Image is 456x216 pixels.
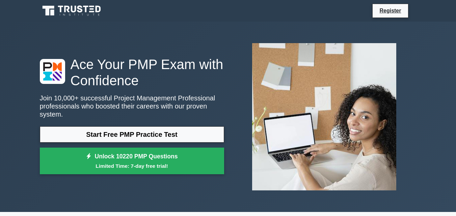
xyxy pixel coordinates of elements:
[40,56,224,89] h1: Ace Your PMP Exam with Confidence
[48,162,216,170] small: Limited Time: 7-day free trial!
[375,6,405,15] a: Register
[40,94,224,118] p: Join 10,000+ successful Project Management Professional professionals who boosted their careers w...
[40,148,224,175] a: Unlock 10220 PMP QuestionsLimited Time: 7-day free trial!
[40,126,224,143] a: Start Free PMP Practice Test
